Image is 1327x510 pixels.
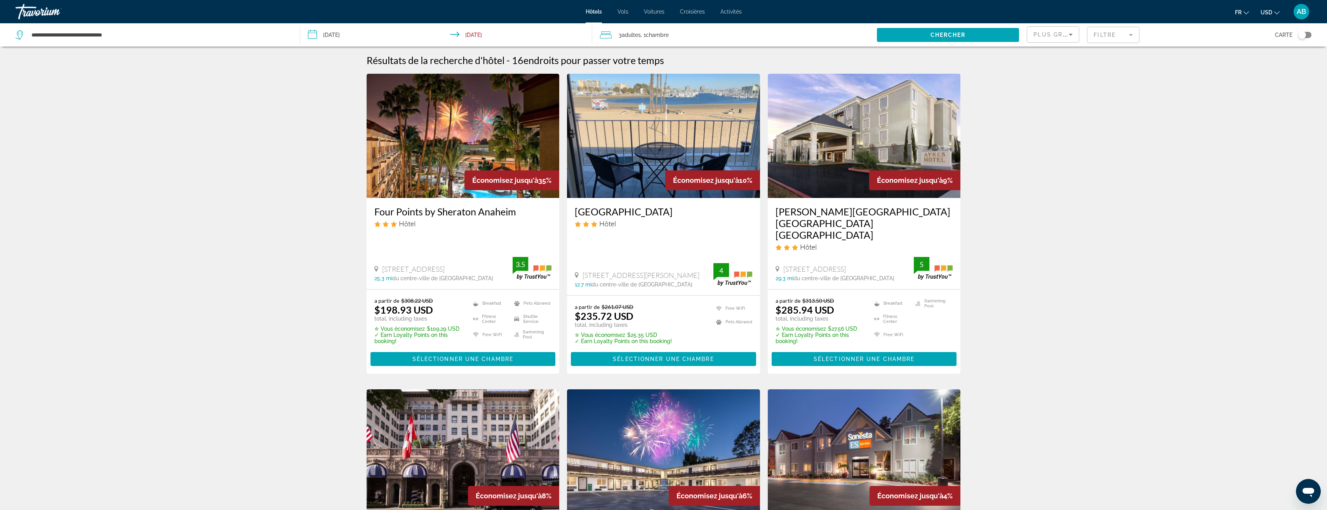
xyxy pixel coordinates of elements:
button: Chercher [877,28,1019,42]
a: Sélectionner une chambre [370,354,556,363]
del: $308.22 USD [401,297,433,304]
a: Croisières [680,9,705,15]
span: [STREET_ADDRESS][PERSON_NAME] [583,271,699,279]
img: Hotel image [367,74,560,198]
p: ✓ Earn Loyalty Points on this booking! [374,332,463,344]
span: 29.3 mi [776,275,793,281]
span: a partir de [374,297,399,304]
span: 25.3 mi [374,275,392,281]
p: total, including taxes [374,316,463,322]
mat-select: Sort by [1033,30,1073,39]
p: ✓ Earn Loyalty Points on this booking! [776,332,864,344]
span: Économisez jusqu'à [472,176,538,184]
p: $27.56 USD [776,326,864,332]
div: 10% [665,170,760,190]
span: [STREET_ADDRESS] [783,265,846,273]
div: 35% [464,170,559,190]
div: 4 [713,266,729,275]
li: Fitness Center [870,313,911,325]
li: Swimming Pool [911,297,953,309]
div: 3.5 [513,260,528,269]
a: Activités [720,9,742,15]
div: 4% [870,486,960,506]
p: $25.35 USD [575,332,672,338]
button: Sélectionner une chambre [370,352,556,366]
img: trustyou-badge.svg [914,257,953,280]
button: Toggle map [1292,31,1311,38]
button: User Menu [1291,3,1311,20]
li: Free WiFi [870,329,911,340]
span: du centre-ville de [GEOGRAPHIC_DATA] [392,275,493,281]
span: 3 [619,29,641,40]
div: 9% [869,170,960,190]
a: [GEOGRAPHIC_DATA] [575,206,752,217]
div: 6% [669,486,760,506]
span: Chercher [930,32,966,38]
h3: Four Points by Sheraton Anaheim [374,206,552,217]
span: Hôtel [800,243,817,251]
span: endroits pour passer votre temps [523,54,664,66]
span: Économisez jusqu'à [673,176,739,184]
del: $261.07 USD [602,304,633,310]
img: trustyou-badge.svg [513,257,551,280]
span: fr [1235,9,1242,16]
img: Hotel image [768,74,961,198]
p: ✓ Earn Loyalty Points on this booking! [575,338,672,344]
li: Free WiFi [712,304,752,313]
h2: 16 [512,54,664,66]
li: Shuttle Service [510,313,551,325]
span: du centre-ville de [GEOGRAPHIC_DATA] [591,281,692,288]
span: Hôtel [399,219,416,228]
span: Carte [1275,29,1292,40]
p: $109.29 USD [374,326,463,332]
li: Free WiFi [469,329,510,340]
a: Sélectionner une chambre [772,354,957,363]
a: Hôtels [586,9,602,15]
span: Économisez jusqu'à [877,492,943,500]
button: Change currency [1261,7,1280,18]
a: Sélectionner une chambre [571,354,756,363]
ins: $198.93 USD [374,304,433,316]
img: Hotel image [567,74,760,198]
span: a partir de [575,304,600,310]
div: 3 star Hotel [575,219,752,228]
span: ✮ Vous économisez [776,326,826,332]
a: [PERSON_NAME][GEOGRAPHIC_DATA] [GEOGRAPHIC_DATA] [GEOGRAPHIC_DATA] [776,206,953,241]
span: Économisez jusqu'à [476,492,542,500]
div: 8% [468,486,559,506]
a: Travorium [16,2,93,22]
span: Économisez jusqu'à [877,176,943,184]
button: Sélectionner une chambre [571,352,756,366]
span: Vols [617,9,628,15]
img: trustyou-badge.svg [713,263,752,286]
li: Breakfast [469,297,510,309]
span: , 1 [641,29,669,40]
span: Sélectionner une chambre [613,356,714,362]
span: Économisez jusqu'à [677,492,743,500]
li: Swimming Pool [510,329,551,340]
div: 3 star Hotel [374,219,552,228]
li: Fitness Center [469,313,510,325]
a: Voitures [644,9,664,15]
iframe: Bouton de lancement de la fenêtre de messagerie [1296,479,1321,504]
ins: $235.72 USD [575,310,633,322]
p: total, including taxes [575,322,672,328]
div: 3 star Hotel [776,243,953,251]
li: Breakfast [870,297,911,309]
div: 5 [914,260,929,269]
button: Filter [1087,26,1139,43]
span: Adultes [622,32,641,38]
span: - [506,54,510,66]
p: total, including taxes [776,316,864,322]
ins: $285.94 USD [776,304,834,316]
span: a partir de [776,297,800,304]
